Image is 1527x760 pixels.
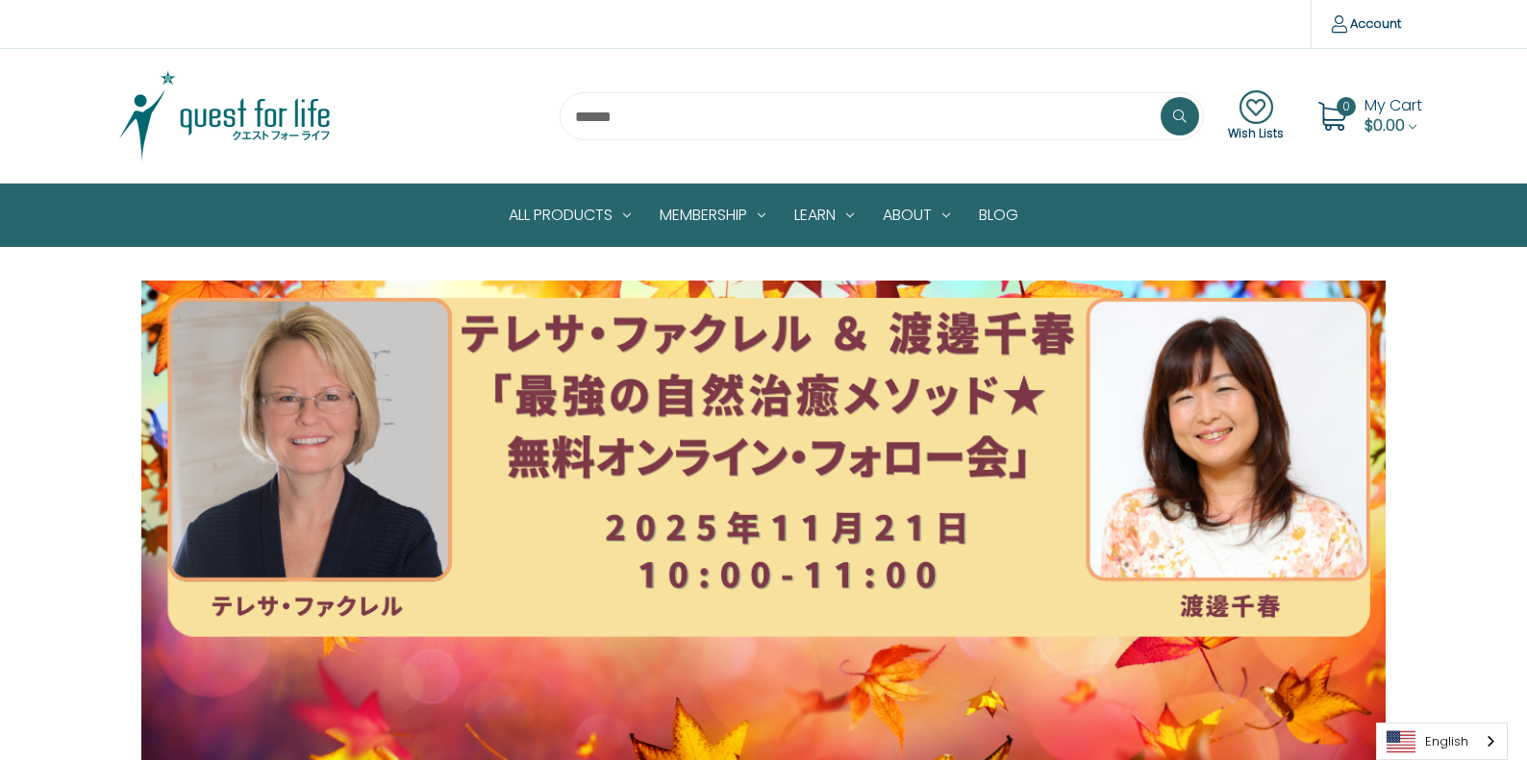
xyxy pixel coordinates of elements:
a: Membership [645,184,780,246]
aside: Language selected: English [1376,723,1508,760]
span: $0.00 [1364,114,1405,136]
span: 0 [1337,97,1356,116]
span: My Cart [1364,94,1422,116]
a: English [1377,723,1507,759]
a: Cart with 0 items [1364,94,1422,136]
img: Quest Group [105,68,345,164]
a: Learn [780,184,868,246]
a: Blog [964,184,1033,246]
a: About [868,184,964,246]
div: Language [1376,723,1508,760]
a: Wish Lists [1228,90,1284,142]
a: All Products [494,184,645,246]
